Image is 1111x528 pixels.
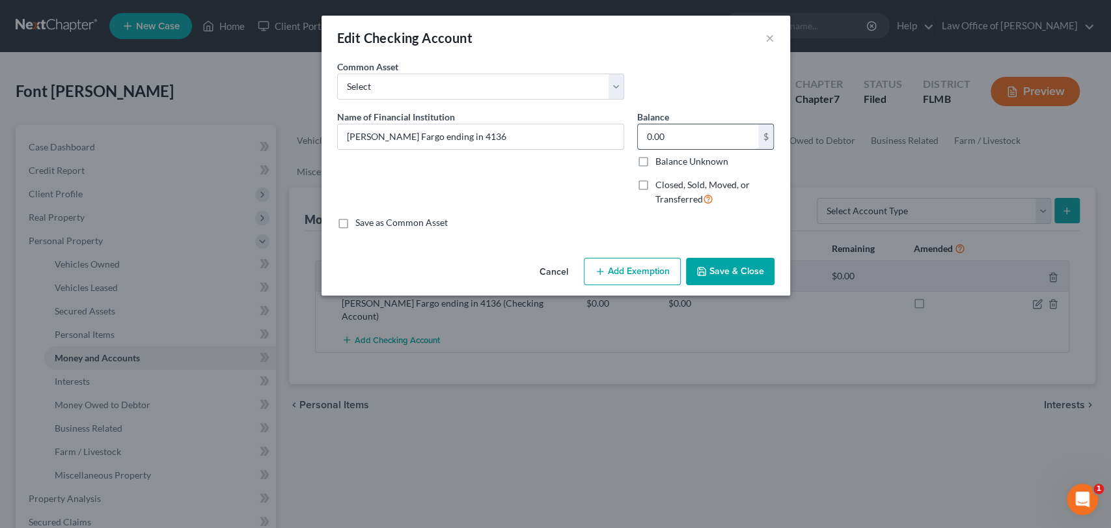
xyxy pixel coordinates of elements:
[765,30,775,46] button: ×
[337,60,398,74] label: Common Asset
[1067,484,1098,515] iframe: Intercom live chat
[686,258,775,285] button: Save & Close
[584,258,681,285] button: Add Exemption
[355,216,448,229] label: Save as Common Asset
[1093,484,1104,494] span: 1
[337,111,455,122] span: Name of Financial Institution
[655,155,728,168] label: Balance Unknown
[529,259,579,285] button: Cancel
[337,29,473,47] div: Edit Checking Account
[758,124,774,149] div: $
[637,110,669,124] label: Balance
[638,124,758,149] input: 0.00
[655,179,750,204] span: Closed, Sold, Moved, or Transferred
[338,124,624,149] input: Enter name...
